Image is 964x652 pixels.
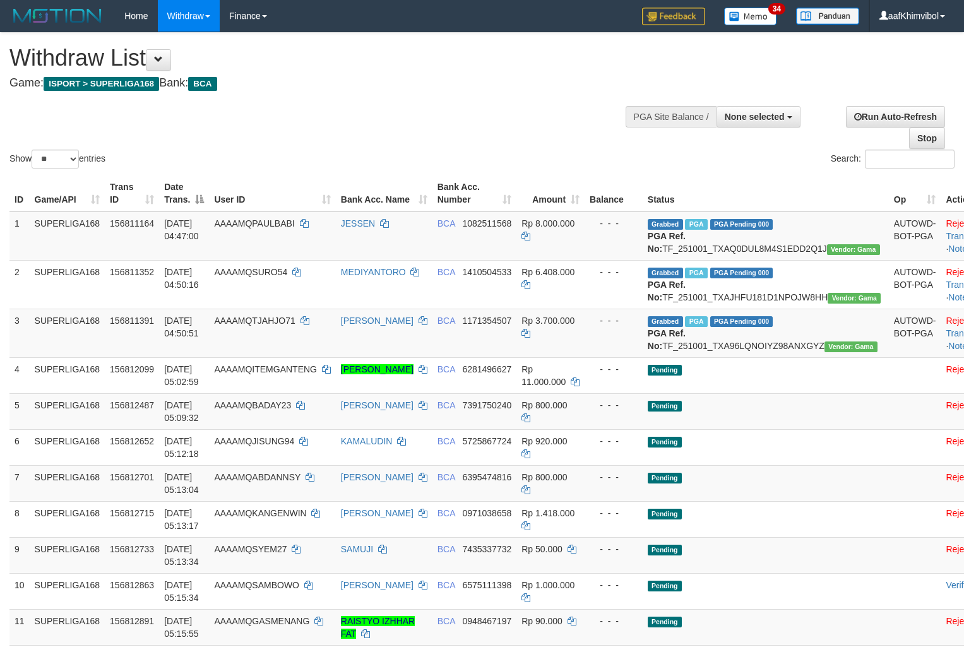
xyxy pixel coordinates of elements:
span: AAAAMQSURO54 [214,267,287,277]
span: AAAAMQITEMGANTENG [214,364,317,374]
span: 34 [768,3,785,15]
b: PGA Ref. No: [648,280,686,302]
span: Rp 920.000 [521,436,567,446]
span: 156811352 [110,267,154,277]
td: 10 [9,573,30,609]
span: 156812863 [110,580,154,590]
span: Rp 8.000.000 [521,218,574,228]
a: Stop [909,127,945,149]
a: KAMALUDIN [341,436,393,446]
th: ID [9,175,30,211]
td: 2 [9,260,30,309]
span: 156812733 [110,544,154,554]
select: Showentries [32,150,79,169]
td: 1 [9,211,30,261]
a: [PERSON_NAME] [341,400,414,410]
span: [DATE] 05:13:17 [164,508,199,531]
span: BCA [437,267,455,277]
span: Rp 50.000 [521,544,562,554]
span: [DATE] 05:15:55 [164,616,199,639]
span: [DATE] 05:12:18 [164,436,199,459]
span: 156811164 [110,218,154,228]
th: Bank Acc. Number: activate to sort column ascending [432,175,517,211]
td: 8 [9,501,30,537]
td: SUPERLIGA168 [30,393,105,429]
td: 4 [9,357,30,393]
span: AAAAMQJISUNG94 [214,436,294,446]
a: RAISTYO IZHHAR FAT [341,616,415,639]
span: BCA [437,316,455,326]
div: - - - [590,615,638,627]
div: - - - [590,266,638,278]
span: None selected [725,112,785,122]
a: MEDIYANTORO [341,267,406,277]
span: [DATE] 04:50:51 [164,316,199,338]
th: Bank Acc. Name: activate to sort column ascending [336,175,432,211]
td: 3 [9,309,30,357]
td: SUPERLIGA168 [30,211,105,261]
span: Copy 7391750240 to clipboard [462,400,511,410]
div: - - - [590,471,638,483]
span: AAAAMQKANGENWIN [214,508,306,518]
span: Pending [648,509,682,519]
span: Copy 0971038658 to clipboard [462,508,511,518]
td: 5 [9,393,30,429]
h1: Withdraw List [9,45,630,71]
span: [DATE] 05:13:04 [164,472,199,495]
th: Op: activate to sort column ascending [889,175,941,211]
span: Rp 800.000 [521,472,567,482]
th: Balance [585,175,643,211]
span: AAAAMQGASMENANG [214,616,309,626]
span: BCA [437,472,455,482]
span: BCA [437,544,455,554]
td: SUPERLIGA168 [30,260,105,309]
td: TF_251001_TXAQ0DUL8M4S1EDD2Q1J [643,211,889,261]
span: Vendor URL: https://trx31.1velocity.biz [828,293,881,304]
td: SUPERLIGA168 [30,357,105,393]
td: TF_251001_TXAJHFU181D1NPOJW8HH [643,260,889,309]
div: - - - [590,363,638,376]
img: Feedback.jpg [642,8,705,25]
label: Search: [831,150,955,169]
span: Marked by aafnonsreyleab [685,316,707,327]
div: - - - [590,399,638,412]
span: Rp 1.418.000 [521,508,574,518]
td: AUTOWD-BOT-PGA [889,260,941,309]
span: AAAAMQBADAY23 [214,400,291,410]
div: - - - [590,579,638,591]
span: Grabbed [648,316,683,327]
span: Copy 1082511568 to clipboard [462,218,511,228]
th: Date Trans.: activate to sort column descending [159,175,209,211]
span: Copy 7435337732 to clipboard [462,544,511,554]
span: BCA [437,400,455,410]
span: 156812891 [110,616,154,626]
span: Rp 6.408.000 [521,267,574,277]
span: Pending [648,617,682,627]
span: 156812099 [110,364,154,374]
a: [PERSON_NAME] [341,508,414,518]
span: Vendor URL: https://trx31.1velocity.biz [827,244,880,255]
span: BCA [437,218,455,228]
span: [DATE] 05:13:34 [164,544,199,567]
img: MOTION_logo.png [9,6,105,25]
th: Amount: activate to sort column ascending [516,175,585,211]
span: 156812652 [110,436,154,446]
span: [DATE] 04:47:00 [164,218,199,241]
td: AUTOWD-BOT-PGA [889,211,941,261]
span: BCA [188,77,217,91]
span: Marked by aafnonsreyleab [685,219,707,230]
span: 156811391 [110,316,154,326]
img: Button%20Memo.svg [724,8,777,25]
span: AAAAMQSAMBOWO [214,580,299,590]
th: Status [643,175,889,211]
span: Copy 6395474816 to clipboard [462,472,511,482]
td: 9 [9,537,30,573]
th: User ID: activate to sort column ascending [209,175,335,211]
div: - - - [590,217,638,230]
a: [PERSON_NAME] [341,472,414,482]
span: Copy 1171354507 to clipboard [462,316,511,326]
span: PGA Pending [710,316,773,327]
div: PGA Site Balance / [626,106,717,127]
span: Rp 800.000 [521,400,567,410]
button: None selected [717,106,800,127]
